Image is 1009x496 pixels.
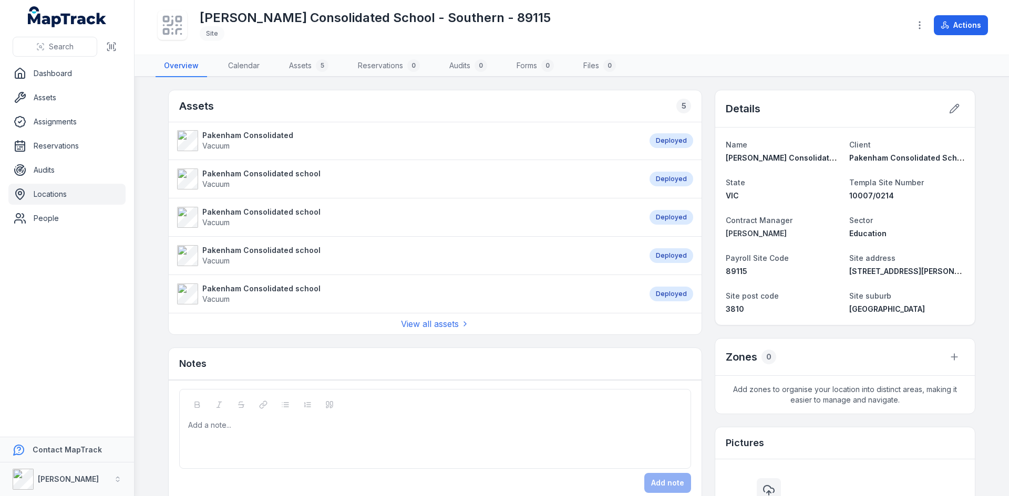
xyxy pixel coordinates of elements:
h2: Details [726,101,760,116]
div: Deployed [650,172,693,186]
span: Vacuum [202,256,230,265]
a: Pakenham ConsolidatedVacuum [177,130,639,151]
a: Calendar [220,55,268,77]
span: Contract Manager [726,216,792,225]
span: Search [49,41,74,52]
div: Site [200,26,224,41]
h1: [PERSON_NAME] Consolidated School - Southern - 89115 [200,9,551,26]
a: [PERSON_NAME] [726,228,841,239]
span: State [726,178,745,187]
strong: Pakenham Consolidated school [202,168,321,179]
a: Reservations [8,135,126,156]
span: Education [849,229,887,238]
h3: Pictures [726,436,764,450]
a: Files0 [575,55,624,77]
strong: Pakenham Consolidated school [202,245,321,256]
div: Deployed [650,248,693,263]
strong: Pakenham Consolidated school [202,283,321,294]
div: Deployed [650,133,693,148]
div: Deployed [650,210,693,225]
a: Assets5 [281,55,337,77]
span: Site post code [726,291,779,300]
a: View all assets [401,318,469,330]
span: [STREET_ADDRESS][PERSON_NAME] [849,267,982,276]
a: Assignments [8,111,126,132]
span: 3810 [726,304,744,313]
strong: [PERSON_NAME] [38,474,99,483]
span: Client [849,140,871,149]
a: People [8,208,126,229]
span: [GEOGRAPHIC_DATA] [849,304,925,313]
strong: Pakenham Consolidated school [202,207,321,217]
span: Site suburb [849,291,891,300]
a: MapTrack [28,6,107,27]
button: Actions [934,15,988,35]
a: Overview [156,55,207,77]
h2: Zones [726,350,757,364]
button: Search [13,37,97,57]
div: 0 [475,59,487,72]
div: 0 [603,59,616,72]
a: Pakenham Consolidated schoolVacuum [177,245,639,266]
span: Site address [849,254,895,262]
span: Vacuum [202,141,230,150]
div: 0 [407,59,420,72]
a: Pakenham Consolidated schoolVacuum [177,207,639,228]
div: 5 [676,99,691,113]
span: Vacuum [202,180,230,188]
a: Reservations0 [349,55,428,77]
strong: Contact MapTrack [33,445,102,454]
a: Pakenham Consolidated schoolVacuum [177,168,639,189]
span: Templa Site Number [849,178,924,187]
span: 89115 [726,267,747,276]
strong: Pakenham Consolidated [202,130,293,141]
a: Forms0 [508,55,562,77]
span: Add zones to organise your location into distinct areas, making it easier to manage and navigate. [715,376,975,414]
h3: Notes [179,356,207,371]
a: Audits [8,160,126,181]
div: 0 [541,59,554,72]
span: Sector [849,216,873,225]
div: Deployed [650,287,693,301]
span: 10007/0214 [849,191,894,200]
span: Vacuum [202,218,230,227]
div: 5 [316,59,328,72]
div: 0 [761,350,776,364]
h2: Assets [179,99,214,113]
a: Assets [8,87,126,108]
span: Name [726,140,747,149]
span: Vacuum [202,294,230,303]
span: Payroll Site Code [726,254,789,262]
a: Dashboard [8,63,126,84]
a: Audits0 [441,55,496,77]
span: VIC [726,191,739,200]
span: [PERSON_NAME] Consolidated School - Southern - 89115 [726,153,939,162]
a: Locations [8,184,126,205]
a: Pakenham Consolidated schoolVacuum [177,283,639,304]
span: Pakenham Consolidated School [849,153,969,162]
